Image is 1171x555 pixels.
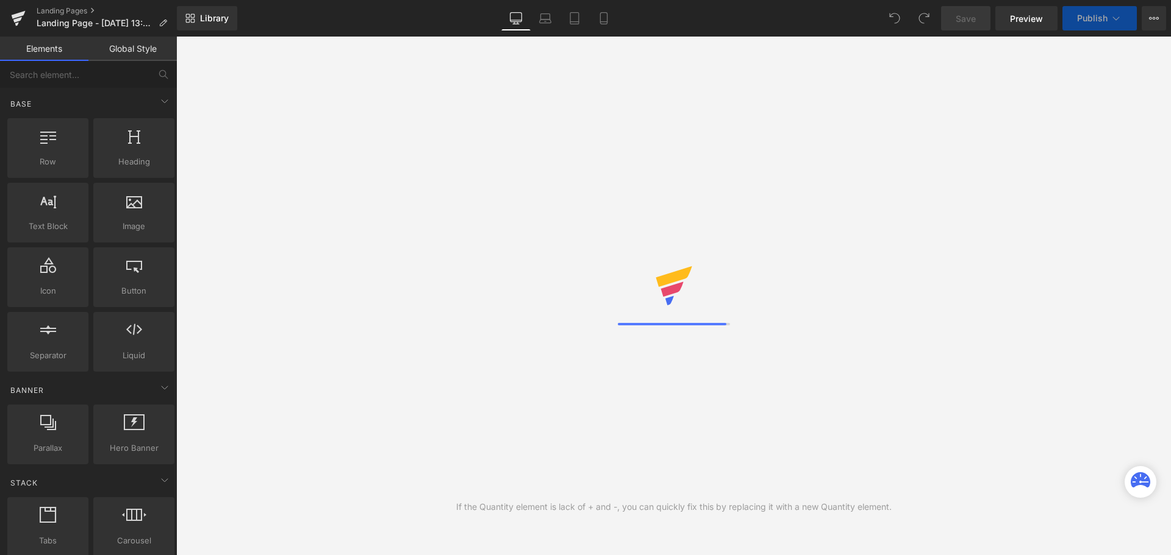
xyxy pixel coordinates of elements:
span: Liquid [97,349,171,362]
span: Banner [9,384,45,396]
a: Mobile [589,6,618,30]
span: Button [97,285,171,297]
span: Library [200,13,229,24]
a: Landing Pages [37,6,177,16]
a: Laptop [531,6,560,30]
span: Publish [1077,13,1108,23]
a: Global Style [88,37,177,61]
button: Publish [1062,6,1137,30]
a: Preview [995,6,1058,30]
span: Heading [97,155,171,168]
span: Preview [1010,12,1043,25]
span: Carousel [97,534,171,547]
button: More [1142,6,1166,30]
span: Icon [11,285,85,297]
span: Row [11,155,85,168]
button: Undo [883,6,907,30]
span: Landing Page - [DATE] 13:03:33 [37,18,154,28]
a: Desktop [501,6,531,30]
span: Stack [9,477,39,489]
span: Hero Banner [97,442,171,454]
button: Redo [912,6,936,30]
span: Save [956,12,976,25]
a: New Library [177,6,237,30]
span: Parallax [11,442,85,454]
span: Separator [11,349,85,362]
span: Base [9,98,33,110]
span: Image [97,220,171,233]
span: Text Block [11,220,85,233]
span: Tabs [11,534,85,547]
a: Tablet [560,6,589,30]
div: If the Quantity element is lack of + and -, you can quickly fix this by replacing it with a new Q... [456,500,892,514]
